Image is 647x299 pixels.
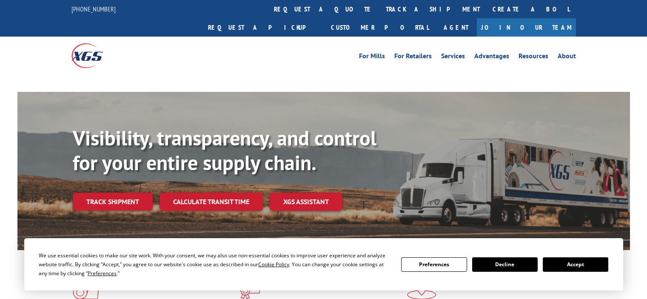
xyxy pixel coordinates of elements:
[39,251,391,278] div: We use essential cookies to make our site work. With your consent, we may also use non-essential ...
[394,53,432,62] a: For Retailers
[325,18,435,37] a: Customer Portal
[71,5,116,13] a: [PHONE_NUMBER]
[359,53,385,62] a: For Mills
[88,270,117,277] span: Preferences
[435,18,477,37] a: Agent
[543,257,608,272] button: Accept
[474,53,509,62] a: Advantages
[558,53,576,62] a: About
[477,18,576,37] a: Join Our Team
[401,257,467,272] button: Preferences
[73,125,376,176] b: Visibility, transparency, and control for your entire supply chain.
[441,53,465,62] a: Services
[472,257,538,272] button: Decline
[73,193,153,211] a: Track shipment
[160,193,263,211] a: Calculate transit time
[270,193,342,211] a: XGS ASSISTANT
[202,18,325,37] a: Request a pickup
[258,261,289,268] span: Cookie Policy
[24,238,623,290] div: Cookie Consent Prompt
[519,53,548,62] a: Resources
